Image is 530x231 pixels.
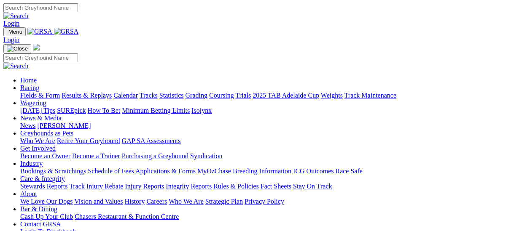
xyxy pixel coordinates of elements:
[140,92,158,99] a: Tracks
[20,84,39,91] a: Racing
[7,45,28,52] img: Close
[3,20,19,27] a: Login
[57,107,86,114] a: SUREpick
[20,137,527,145] div: Greyhounds as Pets
[8,29,22,35] span: Menu
[20,99,46,106] a: Wagering
[20,167,527,175] div: Industry
[209,92,234,99] a: Coursing
[20,183,67,190] a: Stewards Reports
[20,152,70,159] a: Become an Owner
[3,62,29,70] img: Search
[197,167,231,175] a: MyOzChase
[20,92,60,99] a: Fields & Form
[20,152,527,160] div: Get Involved
[20,198,73,205] a: We Love Our Dogs
[293,183,332,190] a: Stay On Track
[20,107,527,114] div: Wagering
[335,167,362,175] a: Race Safe
[3,53,78,62] input: Search
[3,12,29,20] img: Search
[37,122,91,129] a: [PERSON_NAME]
[33,44,40,50] img: logo-grsa-white.png
[27,28,52,35] img: GRSA
[20,92,527,99] div: Racing
[213,183,259,190] a: Rules & Policies
[321,92,343,99] a: Weights
[20,160,43,167] a: Industry
[135,167,196,175] a: Applications & Forms
[261,183,291,190] a: Fact Sheets
[159,92,184,99] a: Statistics
[20,213,73,220] a: Cash Up Your Club
[20,190,37,197] a: About
[245,198,284,205] a: Privacy Policy
[293,167,334,175] a: ICG Outcomes
[54,28,79,35] img: GRSA
[74,198,123,205] a: Vision and Values
[20,198,527,205] div: About
[125,183,164,190] a: Injury Reports
[69,183,123,190] a: Track Injury Rebate
[20,107,55,114] a: [DATE] Tips
[20,167,86,175] a: Bookings & Scratchings
[20,122,35,129] a: News
[72,152,120,159] a: Become a Trainer
[235,92,251,99] a: Trials
[3,44,31,53] button: Toggle navigation
[20,145,56,152] a: Get Involved
[57,137,120,144] a: Retire Your Greyhound
[166,183,212,190] a: Integrity Reports
[205,198,243,205] a: Strategic Plan
[20,77,37,84] a: Home
[146,198,167,205] a: Careers
[62,92,112,99] a: Results & Replays
[122,152,188,159] a: Purchasing a Greyhound
[190,152,222,159] a: Syndication
[113,92,138,99] a: Calendar
[20,213,527,220] div: Bar & Dining
[3,36,19,43] a: Login
[88,107,121,114] a: How To Bet
[122,137,181,144] a: GAP SA Assessments
[20,220,61,228] a: Contact GRSA
[186,92,207,99] a: Grading
[3,3,78,12] input: Search
[20,175,65,182] a: Care & Integrity
[88,167,134,175] a: Schedule of Fees
[191,107,212,114] a: Isolynx
[3,27,26,36] button: Toggle navigation
[124,198,145,205] a: History
[253,92,319,99] a: 2025 TAB Adelaide Cup
[122,107,190,114] a: Minimum Betting Limits
[75,213,179,220] a: Chasers Restaurant & Function Centre
[344,92,396,99] a: Track Maintenance
[20,137,55,144] a: Who We Are
[169,198,204,205] a: Who We Are
[20,122,527,130] div: News & Media
[20,114,62,122] a: News & Media
[233,167,291,175] a: Breeding Information
[20,205,57,212] a: Bar & Dining
[20,130,73,137] a: Greyhounds as Pets
[20,183,527,190] div: Care & Integrity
